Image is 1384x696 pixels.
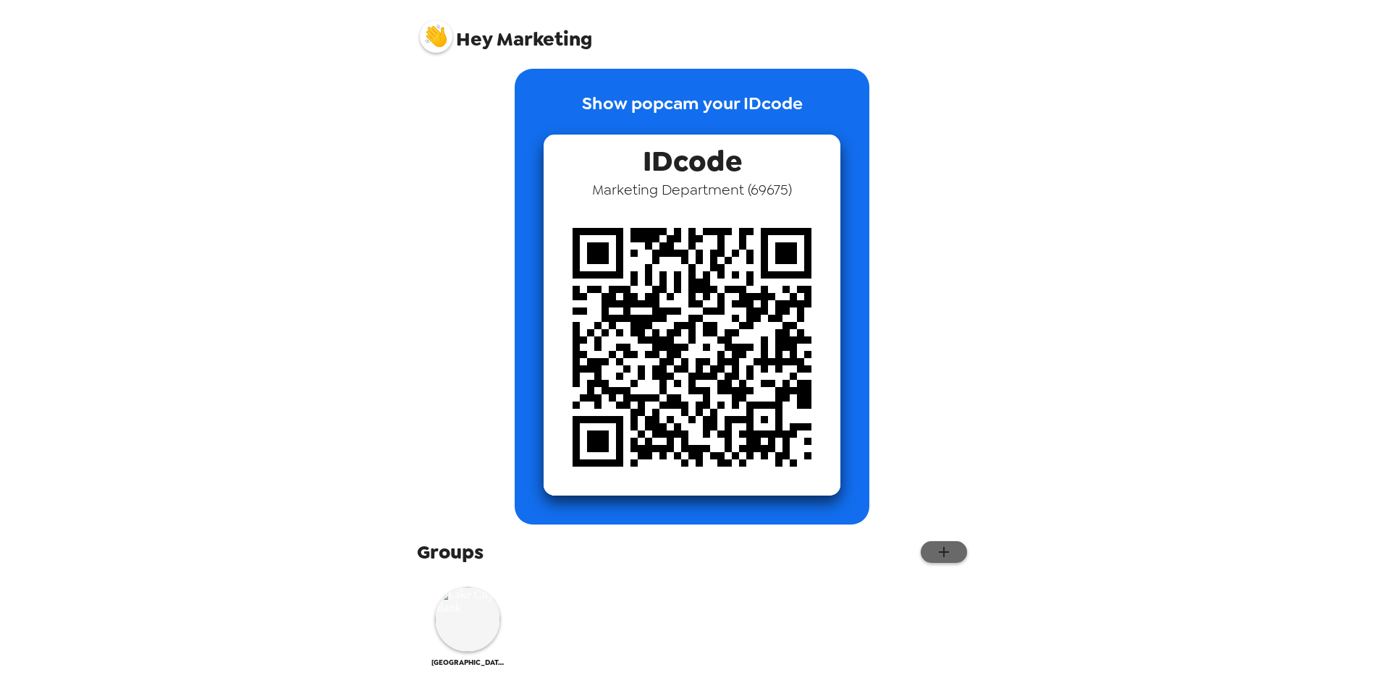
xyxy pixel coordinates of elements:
[592,180,792,199] span: Marketing Department ( 69675 )
[643,135,742,180] span: IDcode
[456,26,492,52] span: Hey
[417,539,484,565] span: Groups
[544,199,840,496] img: qr code
[582,90,803,135] p: Show popcam your IDcode
[420,13,592,49] span: Marketing
[435,587,500,652] img: Lake City Bank
[431,658,504,667] span: [GEOGRAPHIC_DATA]
[420,20,452,53] img: profile pic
